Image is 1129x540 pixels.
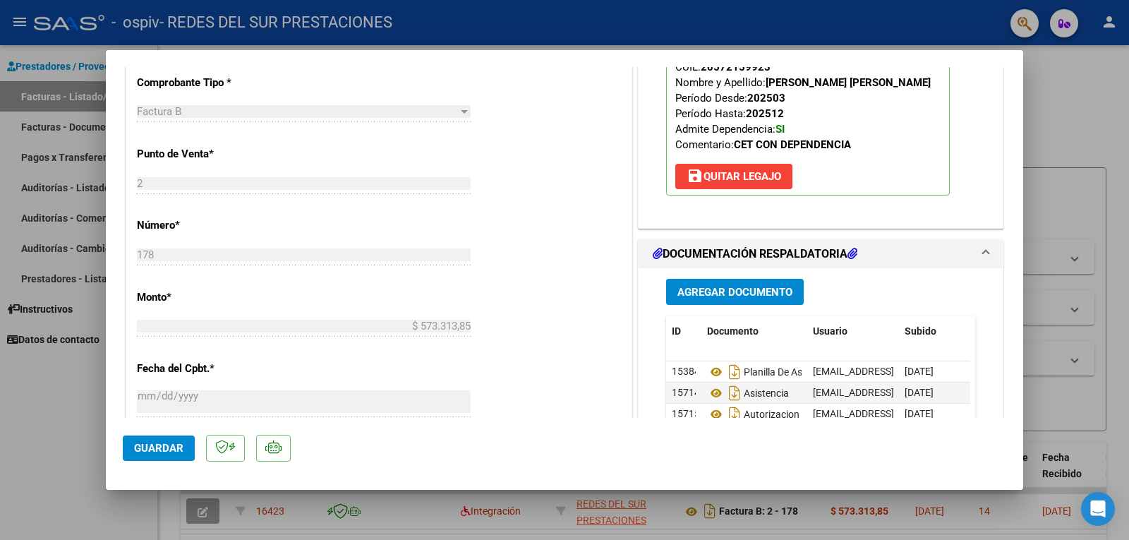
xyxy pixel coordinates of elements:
[807,316,899,347] datatable-header-cell: Usuario
[813,366,1118,377] span: [EMAIL_ADDRESS][DOMAIN_NAME] - REDES DEL SUR PRESTACIONES
[775,123,785,136] strong: SI
[675,138,851,151] span: Comentario:
[725,403,744,426] i: Descargar documento
[137,289,282,306] p: Monto
[134,442,183,455] span: Guardar
[766,76,931,89] strong: [PERSON_NAME] [PERSON_NAME]
[725,361,744,383] i: Descargar documento
[675,164,792,189] button: Quitar Legajo
[672,325,681,337] span: ID
[905,366,934,377] span: [DATE]
[639,240,1003,268] mat-expansion-panel-header: DOCUMENTACIÓN RESPALDATORIA
[905,408,934,419] span: [DATE]
[137,75,282,91] p: Comprobante Tipo *
[687,167,704,184] mat-icon: save
[687,170,781,183] span: Quitar Legajo
[707,388,789,399] span: Asistencia
[672,366,700,377] span: 15384
[747,92,785,104] strong: 202503
[653,246,857,263] h1: DOCUMENTACIÓN RESPALDATORIA
[905,387,934,398] span: [DATE]
[137,146,282,162] p: Punto de Venta
[137,105,181,118] span: Factura B
[677,286,792,299] span: Agregar Documento
[813,387,1118,398] span: [EMAIL_ADDRESS][DOMAIN_NAME] - REDES DEL SUR PRESTACIONES
[707,325,759,337] span: Documento
[734,138,851,151] strong: CET CON DEPENDENCIA
[813,408,1118,419] span: [EMAIL_ADDRESS][DOMAIN_NAME] - REDES DEL SUR PRESTACIONES
[672,387,700,398] span: 15714
[137,217,282,234] p: Número
[666,8,950,196] p: Legajo preaprobado para Período de Prestación:
[123,436,195,461] button: Guardar
[707,409,843,420] span: Autorizacion Almuerzo
[905,325,936,337] span: Subido
[725,382,744,404] i: Descargar documento
[899,316,970,347] datatable-header-cell: Subido
[672,408,700,419] span: 15715
[707,366,836,378] span: Planilla De Asistencia
[746,107,784,120] strong: 202512
[970,316,1040,347] datatable-header-cell: Acción
[666,279,804,305] button: Agregar Documento
[666,316,701,347] datatable-header-cell: ID
[701,59,771,75] div: 20572159923
[137,361,282,377] p: Fecha del Cpbt.
[813,325,847,337] span: Usuario
[701,316,807,347] datatable-header-cell: Documento
[1081,492,1115,526] div: Open Intercom Messenger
